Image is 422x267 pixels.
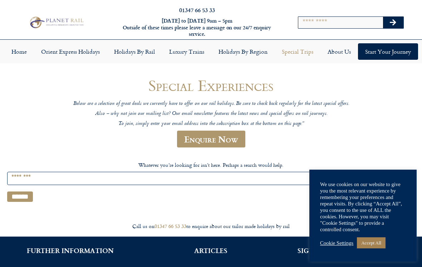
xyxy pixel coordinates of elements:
a: Accept All [357,237,386,248]
img: Planet Rail Train Holidays Logo [28,15,85,29]
h2: FURTHER INFORMATION [11,247,130,254]
button: Search [383,17,404,28]
a: Enquire Now [177,131,245,147]
h2: SIGN UP FOR THE PLANET RAIL NEWSLETTER [292,247,411,260]
p: To join, simply enter your email address into the subscription box at the bottom on this page.” [39,121,383,127]
p: Also – why not join our mailing list? Our email newsletter features the latest news and special o... [39,111,383,117]
p: Whatever you’re looking for isn’t here. Perhaps a search would help. [7,161,415,169]
a: Home [4,43,34,60]
div: We use cookies on our website to give you the most relevant experience by remembering your prefer... [320,181,406,233]
a: 01347 66 53 33 [179,6,215,14]
a: Special Trips [275,43,320,60]
a: About Us [320,43,358,60]
a: Luxury Trains [162,43,211,60]
h1: Special Experiences [39,77,383,94]
p: Below are a selection of great deals we currently have to offer on our rail holidays. Be sure to ... [39,101,383,107]
nav: Menu [4,43,418,60]
a: 01347 66 53 33 [154,222,186,230]
a: Holidays by Region [211,43,275,60]
a: Orient Express Holidays [34,43,107,60]
h6: [DATE] to [DATE] 9am – 5pm Outside of these times please leave a message on our 24/7 enquiry serv... [114,18,280,38]
h2: ARTICLES [151,247,270,254]
div: Call us on to enquire about our tailor made holidays by rail [11,223,411,230]
a: Start your Journey [358,43,418,60]
a: Cookie Settings [320,240,353,246]
a: Holidays by Rail [107,43,162,60]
